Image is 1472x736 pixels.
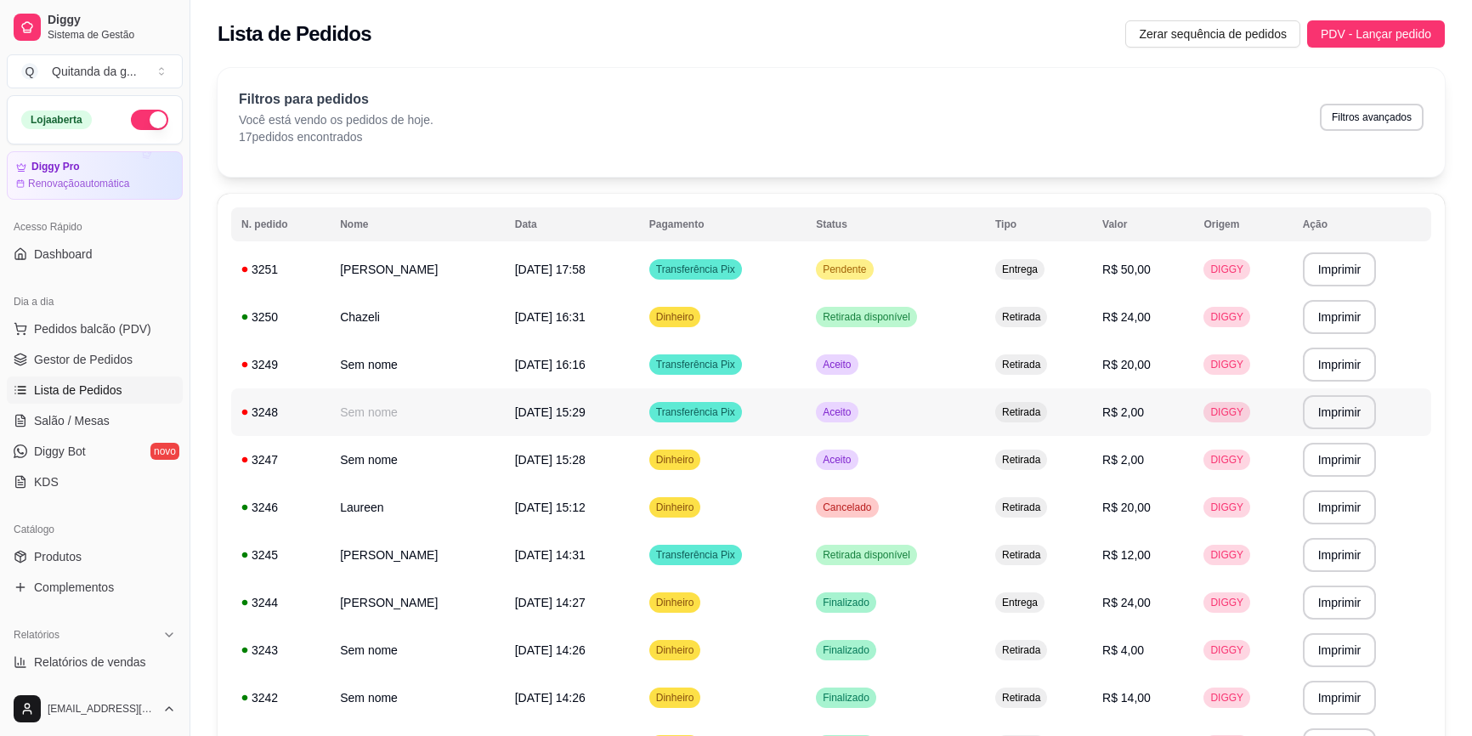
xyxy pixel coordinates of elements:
span: DIGGY [1207,643,1247,657]
span: Diggy [48,13,176,28]
button: Filtros avançados [1320,104,1424,131]
span: R$ 20,00 [1102,501,1151,514]
a: Lista de Pedidos [7,376,183,404]
span: Pendente [819,263,869,276]
span: Dinheiro [653,596,698,609]
span: R$ 2,00 [1102,453,1144,467]
div: Quitanda da g ... [52,63,137,80]
td: Laureen [330,484,505,531]
span: [DATE] 14:31 [515,548,586,562]
p: Filtros para pedidos [239,89,433,110]
span: Sistema de Gestão [48,28,176,42]
span: R$ 2,00 [1102,405,1144,419]
span: [DATE] 15:28 [515,453,586,467]
button: Zerar sequência de pedidos [1125,20,1300,48]
a: Relatório de clientes [7,679,183,706]
th: Valor [1092,207,1193,241]
td: Sem nome [330,388,505,436]
article: Diggy Pro [31,161,80,173]
span: Retirada [999,691,1044,705]
span: Transferência Pix [653,263,739,276]
span: Aceito [819,453,854,467]
span: DIGGY [1207,691,1247,705]
span: R$ 24,00 [1102,596,1151,609]
button: Imprimir [1303,395,1377,429]
th: Origem [1193,207,1292,241]
span: Cancelado [819,501,875,514]
span: Dinheiro [653,691,698,705]
span: KDS [34,473,59,490]
a: Relatórios de vendas [7,648,183,676]
span: Dinheiro [653,310,698,324]
div: 3242 [241,689,320,706]
span: DIGGY [1207,405,1247,419]
span: DIGGY [1207,501,1247,514]
span: R$ 50,00 [1102,263,1151,276]
span: Dinheiro [653,501,698,514]
p: 17 pedidos encontrados [239,128,433,145]
th: Ação [1293,207,1431,241]
th: Data [505,207,639,241]
a: Salão / Mesas [7,407,183,434]
a: Gestor de Pedidos [7,346,183,373]
div: 3248 [241,404,320,421]
span: Retirada [999,548,1044,562]
span: Dashboard [34,246,93,263]
button: Imprimir [1303,490,1377,524]
th: Pagamento [639,207,806,241]
span: Retirada [999,643,1044,657]
span: Relatórios [14,628,59,642]
span: Finalizado [819,596,873,609]
span: Retirada [999,310,1044,324]
span: DIGGY [1207,358,1247,371]
button: Imprimir [1303,586,1377,620]
span: Entrega [999,263,1041,276]
div: Acesso Rápido [7,213,183,241]
td: [PERSON_NAME] [330,531,505,579]
td: [PERSON_NAME] [330,246,505,293]
span: [EMAIL_ADDRESS][DOMAIN_NAME] [48,702,156,716]
span: Diggy Bot [34,443,86,460]
span: Transferência Pix [653,358,739,371]
span: Retirada [999,358,1044,371]
th: Nome [330,207,505,241]
span: Finalizado [819,643,873,657]
div: Loja aberta [21,110,92,129]
div: 3245 [241,546,320,563]
span: DIGGY [1207,548,1247,562]
span: Q [21,63,38,80]
h2: Lista de Pedidos [218,20,371,48]
th: N. pedido [231,207,330,241]
button: Imprimir [1303,252,1377,286]
span: Aceito [819,358,854,371]
span: Complementos [34,579,114,596]
span: DIGGY [1207,596,1247,609]
td: Sem nome [330,436,505,484]
button: Imprimir [1303,300,1377,334]
div: 3244 [241,594,320,611]
span: PDV - Lançar pedido [1321,25,1431,43]
a: Dashboard [7,241,183,268]
span: [DATE] 14:26 [515,691,586,705]
a: Complementos [7,574,183,601]
a: Diggy Botnovo [7,438,183,465]
button: Imprimir [1303,681,1377,715]
span: Relatórios de vendas [34,654,146,671]
span: Dinheiro [653,643,698,657]
span: [DATE] 15:29 [515,405,586,419]
span: Retirada disponível [819,548,914,562]
span: Retirada [999,405,1044,419]
button: Imprimir [1303,443,1377,477]
button: Pedidos balcão (PDV) [7,315,183,343]
span: Dinheiro [653,453,698,467]
span: Retirada [999,453,1044,467]
span: Transferência Pix [653,405,739,419]
a: Diggy ProRenovaçãoautomática [7,151,183,200]
button: Imprimir [1303,633,1377,667]
button: [EMAIL_ADDRESS][DOMAIN_NAME] [7,688,183,729]
a: DiggySistema de Gestão [7,7,183,48]
span: Retirada disponível [819,310,914,324]
span: [DATE] 15:12 [515,501,586,514]
span: Finalizado [819,691,873,705]
span: Transferência Pix [653,548,739,562]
